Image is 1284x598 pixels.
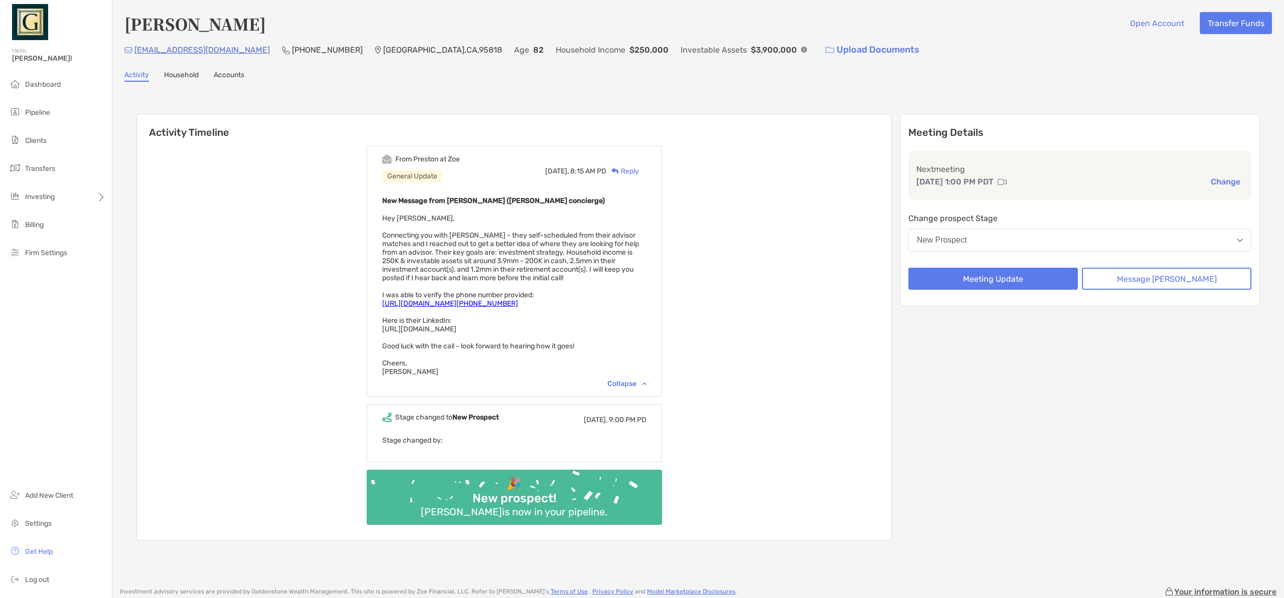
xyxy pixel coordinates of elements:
[647,588,735,595] a: Model Marketplace Disclosures
[607,379,647,388] div: Collapse
[12,54,106,63] span: [PERSON_NAME]!
[819,39,926,61] a: Upload Documents
[25,192,55,201] span: Investing
[395,155,460,163] div: From Preston at Zoe
[124,47,132,53] img: Email Icon
[1174,587,1276,596] p: Your information is secure
[916,175,994,188] p: [DATE] 1:00 PM PDT
[9,190,21,202] img: investing icon
[9,78,21,90] img: dashboard icon
[9,106,21,118] img: pipeline icon
[25,575,49,584] span: Log out
[382,196,605,205] b: New Message from [PERSON_NAME] ([PERSON_NAME] concierge)
[25,547,53,556] span: Get Help
[1082,268,1251,290] button: Message [PERSON_NAME]
[137,114,891,138] h6: Activity Timeline
[120,588,737,595] p: Investment advisory services are provided by Goldenstone Wealth Management . This site is powered...
[917,236,967,245] div: New Prospect
[570,167,606,175] span: 8:15 AM PD
[592,588,633,595] a: Privacy Policy
[826,47,834,54] img: button icon
[1237,239,1243,242] img: Open dropdown arrow
[282,46,290,54] img: Phone Icon
[551,588,588,595] a: Terms of Use
[382,154,392,164] img: Event icon
[9,162,21,174] img: transfers icon
[751,44,797,56] p: $3,900,000
[25,519,52,528] span: Settings
[916,163,1243,175] p: Next meeting
[681,44,747,56] p: Investable Assets
[9,517,21,529] img: settings icon
[908,229,1251,252] button: New Prospect
[908,268,1078,290] button: Meeting Update
[514,44,529,56] p: Age
[382,299,518,308] a: [URL][DOMAIN_NAME][PHONE_NUMBER]
[292,44,363,56] p: [PHONE_NUMBER]
[9,218,21,230] img: billing icon
[629,44,669,56] p: $250,000
[606,166,639,176] div: Reply
[468,491,560,506] div: New prospect!
[1200,12,1272,34] button: Transfer Funds
[382,413,392,422] img: Event icon
[9,573,21,585] img: logout icon
[25,249,67,257] span: Firm Settings
[9,545,21,557] img: get-help icon
[9,134,21,146] img: clients icon
[642,382,647,385] img: Chevron icon
[124,12,266,35] h4: [PERSON_NAME]
[124,71,149,82] a: Activity
[533,44,544,56] p: 82
[545,167,569,175] span: [DATE],
[908,126,1251,139] p: Meeting Details
[801,47,807,53] img: Info Icon
[25,108,50,117] span: Pipeline
[25,491,73,500] span: Add New Client
[908,212,1251,225] p: Change prospect Stage
[584,416,607,424] span: [DATE],
[1208,176,1243,187] button: Change
[382,214,639,376] span: Hey [PERSON_NAME], Connecting you with [PERSON_NAME] - they self-scheduled from their advisor mat...
[134,44,270,56] p: [EMAIL_ADDRESS][DOMAIN_NAME]
[375,46,381,54] img: Location Icon
[367,470,662,516] img: Confetti
[9,246,21,258] img: firm-settings icon
[609,416,647,424] span: 9:00 PM PD
[556,44,625,56] p: Household Income
[25,136,47,145] span: Clients
[452,413,499,422] b: New Prospect
[382,170,442,182] div: General Update
[25,164,55,173] span: Transfers
[214,71,244,82] a: Accounts
[12,4,48,40] img: Zoe Logo
[503,477,526,491] div: 🎉
[25,221,44,229] span: Billing
[383,44,502,56] p: [GEOGRAPHIC_DATA] , CA , 95818
[382,434,647,447] p: Stage changed by:
[611,168,619,174] img: Reply icon
[9,489,21,501] img: add_new_client icon
[998,178,1007,186] img: communication type
[417,506,611,518] div: [PERSON_NAME] is now in your pipeline.
[25,80,61,89] span: Dashboard
[395,413,499,422] div: Stage changed to
[164,71,199,82] a: Household
[1122,12,1192,34] button: Open Account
